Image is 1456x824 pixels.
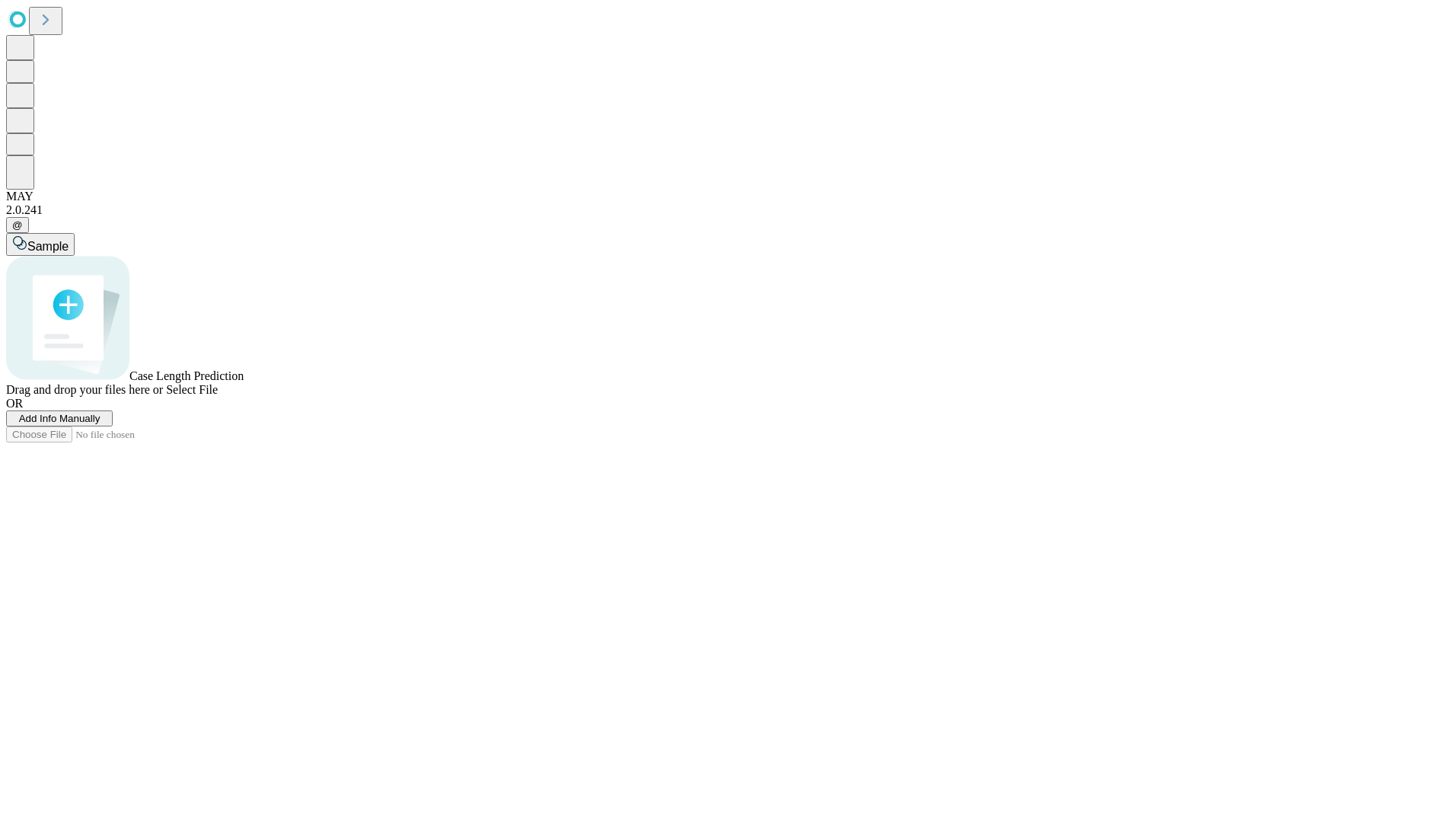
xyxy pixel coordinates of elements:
button: @ [6,217,29,233]
span: @ [12,219,23,231]
div: MAY [6,190,1450,203]
span: Drag and drop your files here or [6,383,163,396]
button: Sample [6,233,75,256]
span: Add Info Manually [19,413,101,424]
span: Sample [27,240,69,253]
button: Add Info Manually [6,410,113,426]
span: Select File [166,383,218,396]
div: 2.0.241 [6,203,1450,217]
span: Case Length Prediction [129,369,244,382]
span: OR [6,397,23,410]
